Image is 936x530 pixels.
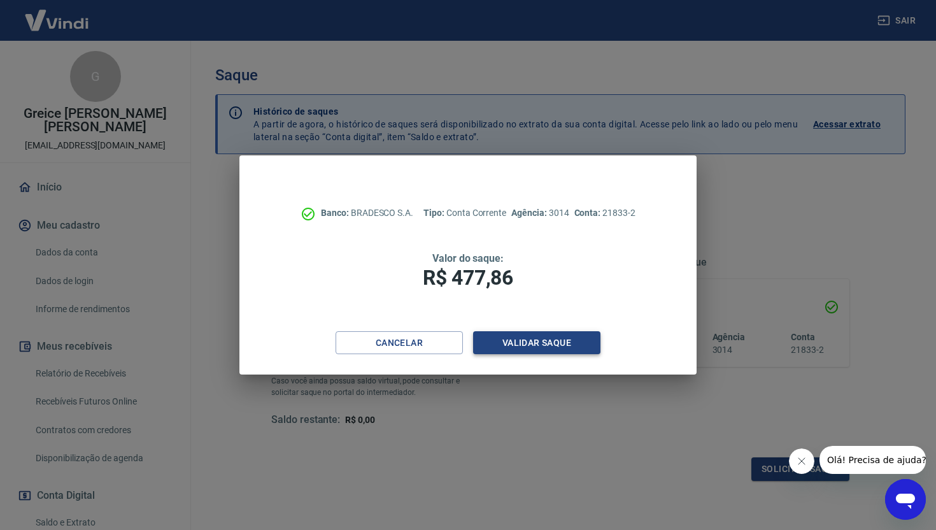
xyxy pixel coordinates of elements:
[789,448,814,474] iframe: Fechar mensagem
[432,252,504,264] span: Valor do saque:
[423,266,513,290] span: R$ 477,86
[473,331,600,355] button: Validar saque
[321,206,413,220] p: BRADESCO S.A.
[511,208,549,218] span: Agência:
[574,206,635,220] p: 21833-2
[423,206,506,220] p: Conta Corrente
[8,9,107,19] span: Olá! Precisa de ajuda?
[511,206,569,220] p: 3014
[574,208,603,218] span: Conta:
[336,331,463,355] button: Cancelar
[885,479,926,520] iframe: Botão para abrir a janela de mensagens
[819,446,926,474] iframe: Mensagem da empresa
[321,208,351,218] span: Banco:
[423,208,446,218] span: Tipo:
